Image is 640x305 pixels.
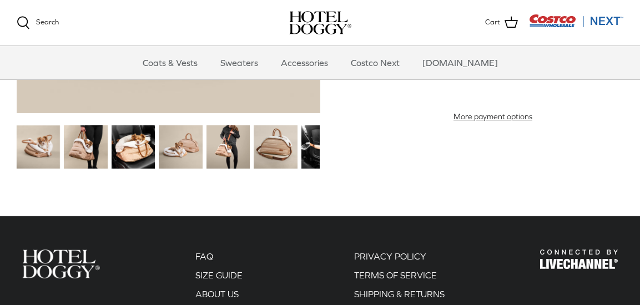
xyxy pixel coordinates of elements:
img: small dog in a tan dog carrier on a black seat in the car [112,125,155,169]
a: Sweaters [210,46,268,79]
a: SHIPPING & RETURNS [354,289,445,299]
a: hoteldoggy.com hoteldoggycom [289,11,351,34]
img: Hotel Doggy Costco Next [540,250,618,269]
a: Accessories [271,46,338,79]
img: hoteldoggycom [289,11,351,34]
a: [DOMAIN_NAME] [412,46,508,79]
img: Hotel Doggy Costco Next [22,250,100,278]
a: Cart [485,16,518,30]
a: TERMS OF SERVICE [354,270,437,280]
a: More payment options [362,112,623,121]
a: PRIVACY POLICY [354,251,426,261]
a: FAQ [195,251,213,261]
a: Visit Costco Next [529,21,623,29]
a: Costco Next [341,46,410,79]
a: Search [17,16,59,29]
a: SIZE GUIDE [195,270,243,280]
span: Search [36,18,59,26]
a: ABOUT US [195,289,239,299]
a: Coats & Vests [133,46,208,79]
img: Costco Next [529,14,623,28]
span: Cart [485,17,500,28]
